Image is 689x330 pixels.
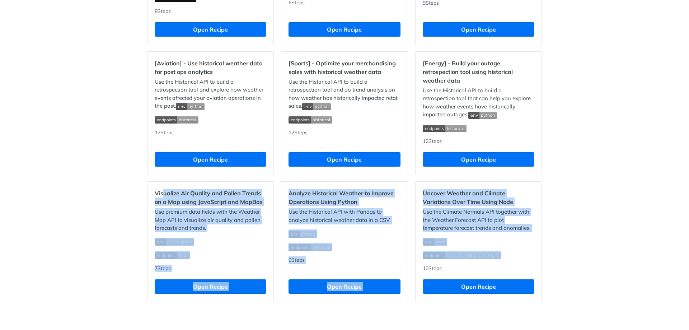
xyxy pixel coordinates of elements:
span: Expand image [423,124,534,133]
img: env [289,231,317,238]
button: Open Recipe [289,152,400,167]
button: Open Recipe [289,279,400,294]
p: Use the Historical API with Pandas to analyze historical weather data in a CSV. [289,208,400,224]
button: Open Recipe [423,279,534,294]
span: Expand image [155,251,266,259]
div: 9 Steps [289,256,400,272]
img: env [176,103,205,110]
h2: [Sports] - Optimize your merchandising sales with historical weather data [289,59,400,76]
div: 8 Steps [155,8,266,15]
img: env [155,238,194,246]
p: Use the Historical API to build a retrospection tool and explore how weather events affected your... [155,78,266,110]
div: 10 Steps [423,265,534,272]
img: endpoint [155,252,190,259]
span: Expand image [289,229,400,238]
h2: Uncover Weather and Climate Variations Over Time Using Node [423,189,534,206]
h2: Visualize Air Quality and Pollen Trends on a Map using JavaScript and MapBox [155,189,266,206]
h2: Analyze Historical Weather to Improve Operations Using Python [289,189,400,206]
img: env [468,112,497,119]
p: Use the Historical API to build a retrospection tool that can help you explore how weather events... [423,87,534,119]
p: Use the Climate Normals API together with the Weather Forecast API to plot temperature forecast t... [423,208,534,232]
img: endpoint [423,125,467,132]
div: 12 Steps [423,138,534,145]
img: endpoint [155,116,198,124]
img: endpoint [289,244,332,251]
span: Expand image [289,243,400,251]
span: Expand image [155,116,266,124]
button: Open Recipe [155,22,266,37]
span: Expand image [468,111,497,118]
span: Expand image [423,238,534,246]
button: Open Recipe [289,22,400,37]
span: Expand image [176,102,205,109]
button: Open Recipe [155,152,266,167]
div: 12 Steps [289,129,400,145]
img: endpoint [289,116,332,124]
span: Expand image [302,102,331,109]
h2: [Energy] - Build your outage retrospection tool using historical weather data [423,59,534,85]
h2: [Aviation] - Use historical weather data for post ops analytics [155,59,266,76]
span: Expand image [155,238,266,246]
button: Open Recipe [423,22,534,37]
p: Use premium data fields with the Weather Map API to visualize air quality and pollen forecasts an... [155,208,266,232]
span: Expand image [289,116,400,124]
img: env [423,238,447,246]
button: Open Recipe [423,152,534,167]
img: env [302,103,331,110]
div: 7 Steps [155,265,266,272]
button: Open Recipe [155,279,266,294]
div: 12 Steps [155,129,266,145]
p: Use the Historical API to build a retrospection tool and do trend analysis on how weather has his... [289,78,400,110]
span: Expand image [423,251,534,259]
img: endpoint [423,252,501,259]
